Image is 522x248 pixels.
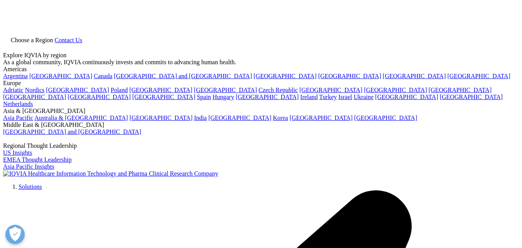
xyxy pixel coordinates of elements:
a: EMEA Thought Leadership [3,156,71,163]
a: [GEOGRAPHIC_DATA] [383,73,446,79]
a: [GEOGRAPHIC_DATA] [375,94,438,100]
div: Regional Thought Leadership [3,142,519,149]
a: Canada [94,73,112,79]
a: [GEOGRAPHIC_DATA] [289,115,352,121]
a: [GEOGRAPHIC_DATA] [129,115,192,121]
a: [GEOGRAPHIC_DATA] [440,94,503,100]
a: Netherlands [3,101,33,107]
div: Americas [3,66,519,73]
a: Hungary [213,94,234,100]
a: Argentina [3,73,28,79]
a: [GEOGRAPHIC_DATA] [299,87,362,93]
a: [GEOGRAPHIC_DATA] [129,87,192,93]
a: [GEOGRAPHIC_DATA] [46,87,109,93]
a: [GEOGRAPHIC_DATA] [318,73,381,79]
a: [GEOGRAPHIC_DATA] [3,94,66,100]
a: Poland [111,87,128,93]
a: Solutions [19,183,42,190]
a: [GEOGRAPHIC_DATA] [208,115,271,121]
img: IQVIA Healthcare Information Technology and Pharma Clinical Research Company [3,170,218,177]
a: [GEOGRAPHIC_DATA] [354,115,417,121]
a: Asia Pacific Insights [3,163,54,170]
a: Spain [197,94,211,100]
div: Europe [3,80,519,87]
a: Ukraine [354,94,374,100]
a: [GEOGRAPHIC_DATA] [29,73,92,79]
a: Czech Republic [258,87,298,93]
a: [GEOGRAPHIC_DATA] and [GEOGRAPHIC_DATA] [114,73,252,79]
div: Explore IQVIA by region [3,52,519,59]
div: Asia & [GEOGRAPHIC_DATA] [3,108,519,115]
a: Asia Pacific [3,115,33,121]
a: [GEOGRAPHIC_DATA] [236,94,299,100]
a: [GEOGRAPHIC_DATA] [194,87,257,93]
span: Choose a Region [11,37,53,43]
div: Middle East & [GEOGRAPHIC_DATA] [3,121,519,128]
a: US Insights [3,149,32,156]
a: Turkey [319,94,337,100]
a: [GEOGRAPHIC_DATA] [68,94,131,100]
a: Australia & [GEOGRAPHIC_DATA] [34,115,128,121]
a: Contact Us [54,37,82,43]
a: Israel [338,94,352,100]
a: [GEOGRAPHIC_DATA] [132,94,195,100]
a: Ireland [300,94,318,100]
div: As a global community, IQVIA continuously invests and commits to advancing human health. [3,59,519,66]
a: Adriatic [3,87,23,93]
a: Nordics [25,87,44,93]
a: India [194,115,207,121]
a: [GEOGRAPHIC_DATA] [364,87,427,93]
a: [GEOGRAPHIC_DATA] [447,73,510,79]
button: Abrir preferencias [5,225,25,244]
a: [GEOGRAPHIC_DATA] [253,73,316,79]
a: Korea [273,115,288,121]
a: [GEOGRAPHIC_DATA] and [GEOGRAPHIC_DATA] [3,128,141,135]
a: [GEOGRAPHIC_DATA] [428,87,491,93]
